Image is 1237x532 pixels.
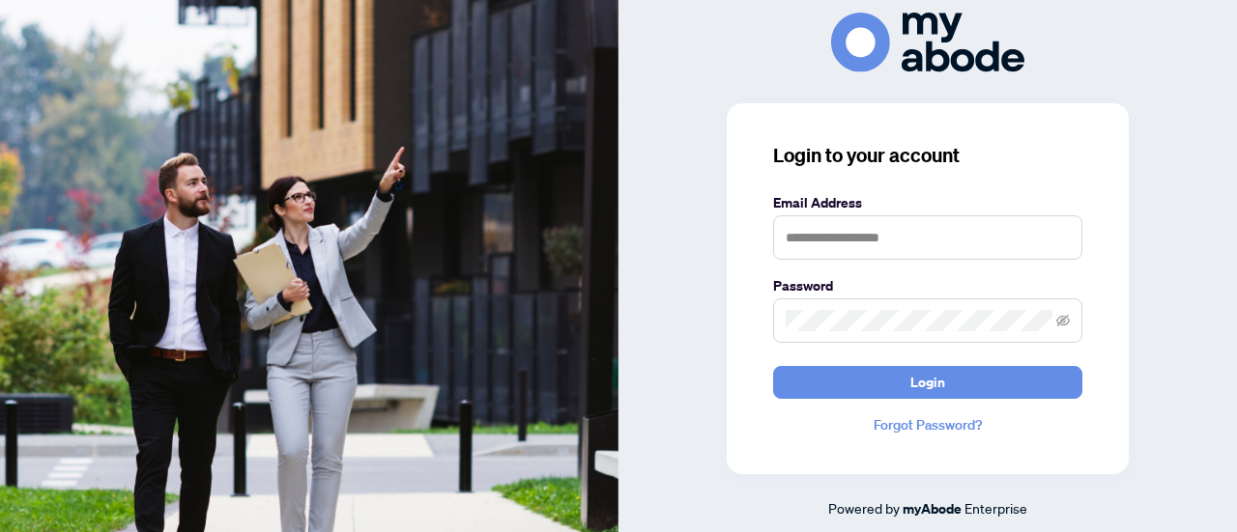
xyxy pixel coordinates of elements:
h3: Login to your account [773,142,1082,169]
label: Email Address [773,192,1082,213]
span: Powered by [828,499,900,517]
a: Forgot Password? [773,414,1082,435]
label: Password [773,275,1082,296]
span: Enterprise [964,499,1027,517]
button: Login [773,366,1082,399]
img: ma-logo [831,13,1024,71]
a: myAbode [903,498,962,519]
span: eye-invisible [1056,314,1070,327]
span: Login [910,367,945,398]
